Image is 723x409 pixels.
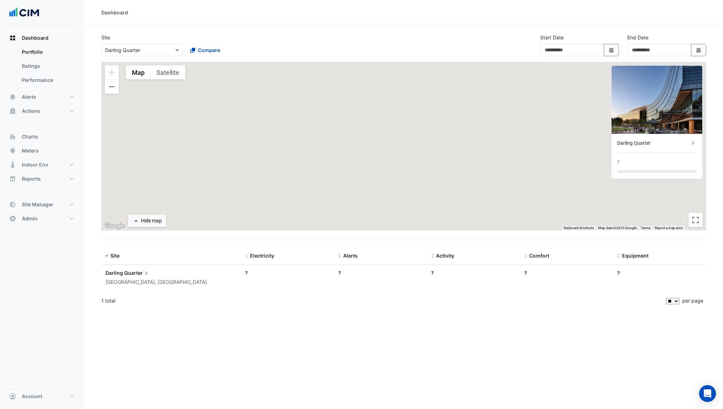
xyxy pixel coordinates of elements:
[9,215,16,222] app-icon: Admin
[6,197,79,212] button: Site Manager
[431,269,516,277] div: ?
[9,201,16,208] app-icon: Site Manager
[9,161,16,168] app-icon: Indoor Env
[105,278,237,286] div: [GEOGRAPHIC_DATA], [GEOGRAPHIC_DATA]
[6,212,79,226] button: Admin
[343,253,358,259] span: Alerts
[436,253,454,259] span: Activity
[128,215,166,227] button: Hide map
[338,269,423,277] div: ?
[641,226,651,230] a: Terms (opens in new tab)
[245,269,330,277] div: ?
[22,133,38,140] span: Charts
[151,65,185,79] button: Show satellite imagery
[101,292,665,310] div: 1 total
[9,93,16,100] app-icon: Alerts
[699,385,716,402] div: Open Intercom Messenger
[6,130,79,144] button: Charts
[6,45,79,90] div: Dashboard
[617,158,620,166] div: ?
[598,226,636,230] span: Map data ©2025 Google
[16,45,79,59] a: Portfolio
[250,253,274,259] span: Electricity
[22,34,49,41] span: Dashboard
[6,31,79,45] button: Dashboard
[103,221,126,231] a: Open this area in Google Maps (opens a new window)
[6,144,79,158] button: Meters
[101,9,128,16] div: Dashboard
[524,269,609,277] div: ?
[103,221,126,231] img: Google
[22,161,48,168] span: Indoor Env
[6,389,79,403] button: Account
[540,34,564,41] label: Start Date
[682,298,703,304] span: per page
[529,253,549,259] span: Comfort
[9,133,16,140] app-icon: Charts
[16,59,79,73] a: Ratings
[9,175,16,182] app-icon: Reports
[696,47,702,53] fa-icon: Select Date
[9,34,16,41] app-icon: Dashboard
[608,47,615,53] fa-icon: Select Date
[9,147,16,154] app-icon: Meters
[22,108,40,115] span: Actions
[564,226,594,231] button: Keyboard shortcuts
[124,269,150,277] span: Quarter
[105,270,123,276] span: Darling
[612,66,702,134] img: Darling Quarter
[689,213,703,227] button: Toggle fullscreen view
[9,108,16,115] app-icon: Actions
[617,139,690,147] div: Darling Quarter
[186,44,225,56] button: Compare
[8,6,40,20] img: Company Logo
[617,269,702,277] div: ?
[655,226,683,230] a: Report a map error
[6,90,79,104] button: Alerts
[627,34,648,41] label: End Date
[105,80,119,94] button: Zoom out
[6,104,79,118] button: Actions
[198,46,220,54] span: Compare
[126,65,151,79] button: Show street map
[22,393,42,400] span: Account
[105,65,119,79] button: Zoom in
[22,147,39,154] span: Meters
[22,201,53,208] span: Site Manager
[110,253,120,259] span: Site
[22,175,41,182] span: Reports
[16,73,79,87] a: Performance
[22,215,38,222] span: Admin
[101,34,110,41] label: Site
[22,93,36,100] span: Alerts
[141,217,162,225] div: Hide map
[6,158,79,172] button: Indoor Env
[6,172,79,186] button: Reports
[622,253,648,259] span: Equipment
